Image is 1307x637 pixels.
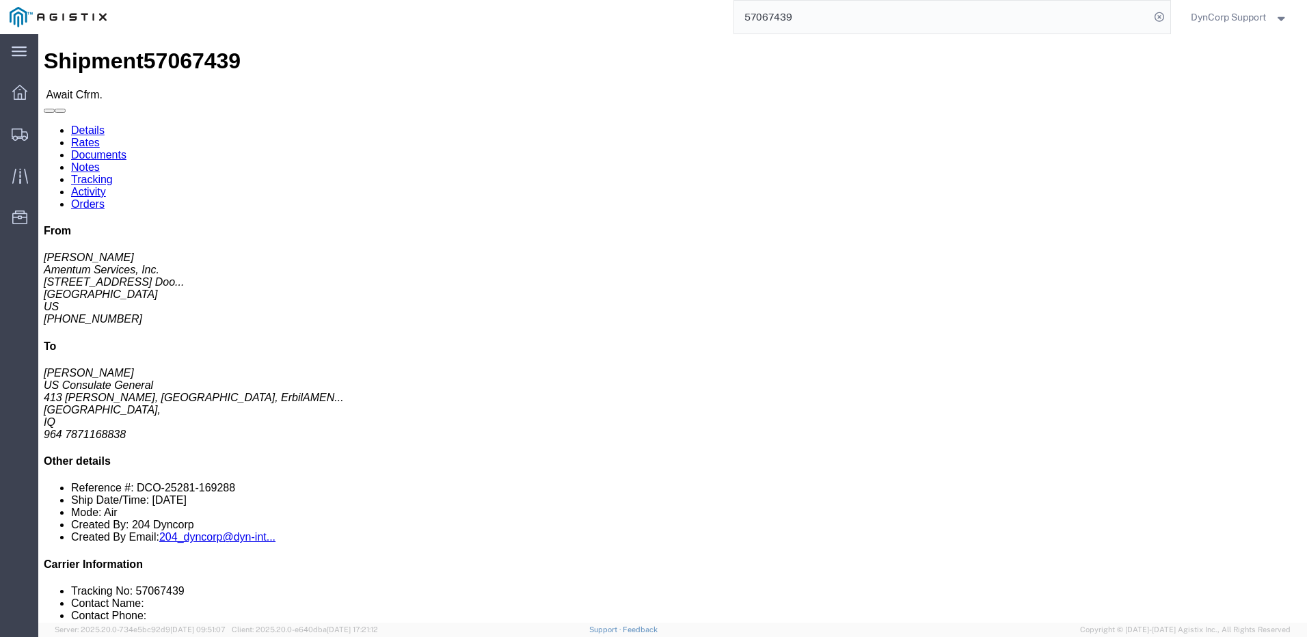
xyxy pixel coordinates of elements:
a: Feedback [623,625,658,634]
span: [DATE] 17:21:12 [327,625,378,634]
iframe: FS Legacy Container [38,34,1307,623]
span: Client: 2025.20.0-e640dba [232,625,378,634]
a: Support [589,625,623,634]
span: [DATE] 09:51:07 [170,625,226,634]
button: DynCorp Support [1190,9,1289,25]
span: Server: 2025.20.0-734e5bc92d9 [55,625,226,634]
span: Copyright © [DATE]-[DATE] Agistix Inc., All Rights Reserved [1080,624,1291,636]
input: Search for shipment number, reference number [734,1,1150,33]
span: DynCorp Support [1191,10,1266,25]
img: logo [10,7,107,27]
